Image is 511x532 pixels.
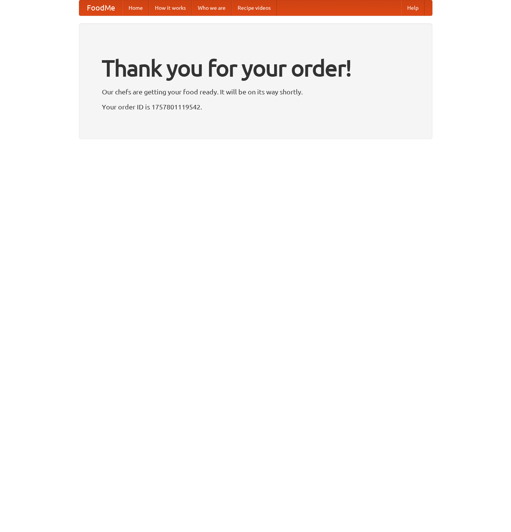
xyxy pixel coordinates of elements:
a: FoodMe [79,0,123,15]
a: Recipe videos [232,0,277,15]
a: Who we are [192,0,232,15]
h1: Thank you for your order! [102,50,409,86]
a: How it works [149,0,192,15]
p: Your order ID is 1757801119542. [102,101,409,112]
a: Home [123,0,149,15]
p: Our chefs are getting your food ready. It will be on its way shortly. [102,86,409,97]
a: Help [401,0,425,15]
